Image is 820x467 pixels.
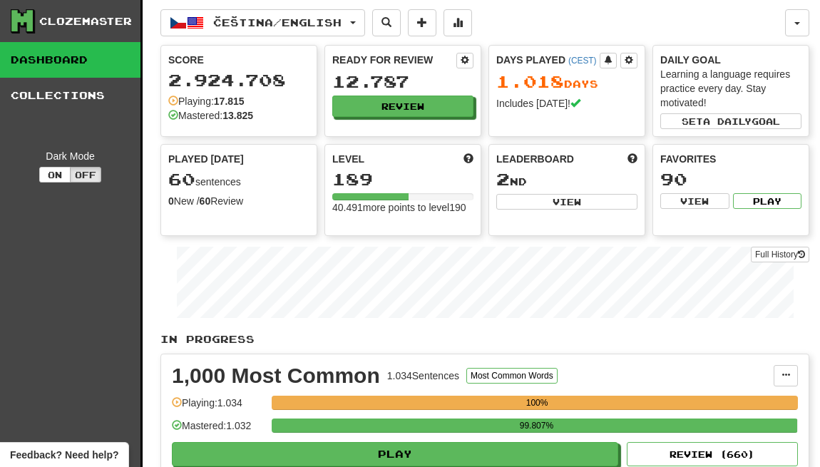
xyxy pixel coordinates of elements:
[660,113,801,129] button: Seta dailygoal
[276,419,796,433] div: 99.807%
[568,56,597,66] a: (CEST)
[332,53,456,67] div: Ready for Review
[213,16,342,29] span: Čeština / English
[703,116,752,126] span: a daily
[172,396,265,419] div: Playing: 1.034
[200,195,211,207] strong: 60
[276,396,798,410] div: 100%
[733,193,802,209] button: Play
[39,167,71,183] button: On
[496,73,637,91] div: Day s
[660,193,729,209] button: View
[387,369,459,383] div: 1.034 Sentences
[332,152,364,166] span: Level
[168,194,309,208] div: New / Review
[372,9,401,36] button: Search sentences
[168,195,174,207] strong: 0
[408,9,436,36] button: Add sentence to collection
[496,152,574,166] span: Leaderboard
[660,170,801,188] div: 90
[496,71,564,91] span: 1.018
[496,96,637,111] div: Includes [DATE]!
[172,442,618,466] button: Play
[496,194,637,210] button: View
[332,170,473,188] div: 189
[660,152,801,166] div: Favorites
[332,73,473,91] div: 12.787
[10,448,118,462] span: Open feedback widget
[160,9,365,36] button: Čeština/English
[168,71,309,89] div: 2.924.708
[39,14,132,29] div: Clozemaster
[168,152,244,166] span: Played [DATE]
[496,170,637,189] div: nd
[168,94,245,108] div: Playing:
[172,419,265,442] div: Mastered: 1.032
[172,365,380,386] div: 1,000 Most Common
[332,96,473,117] button: Review
[444,9,472,36] button: More stats
[168,170,309,189] div: sentences
[627,442,798,466] button: Review (660)
[160,332,809,347] p: In Progress
[660,67,801,110] div: Learning a language requires practice every day. Stay motivated!
[466,368,558,384] button: Most Common Words
[332,200,473,215] div: 40.491 more points to level 190
[168,169,195,189] span: 60
[751,247,809,262] a: Full History
[214,96,245,107] strong: 17.815
[222,110,253,121] strong: 13.825
[70,167,101,183] button: Off
[496,53,600,67] div: Days Played
[11,149,130,163] div: Dark Mode
[496,169,510,189] span: 2
[660,53,801,67] div: Daily Goal
[168,108,253,123] div: Mastered:
[168,53,309,67] div: Score
[627,152,637,166] span: This week in points, UTC
[463,152,473,166] span: Score more points to level up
